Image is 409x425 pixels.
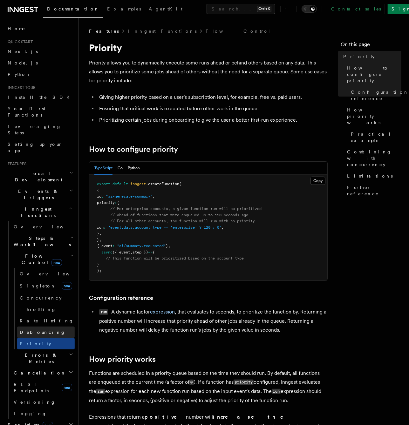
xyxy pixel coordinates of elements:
h1: Priority [89,42,328,53]
a: Priority [341,51,401,62]
span: // For enterprise accounts, a given function run will be prioritized [110,206,262,211]
span: Configuration reference [351,89,409,102]
a: Python [5,69,75,80]
a: Logging [11,408,75,419]
span: // ahead of functions that were enqueued up to 120 seconds ago. [110,213,250,217]
span: Install the SDK [8,95,73,100]
button: Inngest Functions [5,203,75,221]
a: Node.js [5,57,75,69]
span: async [101,250,112,254]
span: Errors & Retries [11,352,69,365]
span: "event.data.account_type == 'enterprise' ? 120 : 0" [108,225,222,230]
span: ( [179,182,181,186]
a: AgentKit [145,2,186,17]
a: Install the SDK [5,91,75,103]
li: Ensuring that critical work is executed before other work in the queue. [97,104,328,113]
button: Errors & Retries [11,349,75,367]
a: Configuration reference [89,293,153,302]
li: Prioritizing certain jobs during onboarding to give the user a better first-run experience. [97,116,328,125]
span: Next.js [8,49,38,54]
span: , [168,244,170,248]
span: id [97,194,101,199]
a: Versioning [11,396,75,408]
span: } [97,231,99,236]
span: new [62,384,72,391]
span: , [153,194,155,199]
span: : [115,200,117,205]
span: { [97,188,99,192]
span: Debouncing [20,330,65,335]
code: run [96,389,105,394]
span: Your first Functions [8,106,45,118]
a: Priority [17,338,75,349]
button: Local Development [5,168,75,186]
span: export [97,182,110,186]
span: , [222,225,224,230]
button: Go [118,162,123,175]
span: ({ event [112,250,130,254]
span: Documentation [47,6,99,11]
span: : [104,225,106,230]
a: Combining with concurrency [344,146,401,170]
span: Concurrency [20,295,62,300]
span: Python [8,72,31,77]
span: // For all other accounts, the function will run with no priority. [110,219,257,223]
button: Python [128,162,140,175]
span: { [153,250,155,254]
a: Home [5,23,75,34]
span: Quick start [5,39,33,44]
span: new [62,282,72,290]
span: Node.js [8,60,38,65]
span: "ai-generate-summary" [106,194,153,199]
p: Priority allows you to dynamically execute some runs ahead or behind others based on any data. Th... [89,58,328,85]
a: Configuration reference [348,86,401,104]
span: Combining with concurrency [347,149,401,168]
a: Inngest Functions [128,28,197,34]
code: run [272,389,281,394]
li: Giving higher priority based on a user's subscription level, for example, free vs. paid users. [97,93,328,102]
a: Setting up your app [5,138,75,156]
span: "ai/summary.requested" [117,244,166,248]
span: step }) [133,250,148,254]
span: Features [5,161,26,166]
a: How to configure priority [344,62,401,86]
span: Inngest Functions [5,206,69,219]
span: Priority [20,341,51,346]
button: Steps & Workflows [11,233,75,250]
span: new [51,259,62,266]
a: Next.js [5,46,75,57]
span: priority [97,200,115,205]
span: How priority works [347,107,401,126]
span: Steps & Workflows [11,235,71,248]
button: TypeScript [94,162,112,175]
span: Events & Triggers [5,188,69,201]
kbd: Ctrl+K [257,6,271,12]
span: Home [8,25,25,32]
span: } [97,262,99,267]
span: , [99,231,101,236]
button: Cancellation [11,367,75,379]
a: Debouncing [17,327,75,338]
span: Further reference [347,184,401,197]
span: => [148,250,153,254]
span: run [97,225,104,230]
strong: positive [145,414,186,420]
span: REST Endpoints [14,382,49,393]
button: Flow Controlnew [11,250,75,268]
a: Throttling [17,304,75,315]
span: Overview [20,271,85,276]
span: Practical example [351,131,401,144]
span: Inngest tour [5,85,36,90]
a: Overview [11,221,75,233]
code: priority [234,380,254,385]
span: Setting up your app [8,142,62,153]
button: Search...Ctrl+K [207,4,275,14]
p: Functions are scheduled in a priority queue based on the time they should run. By default, all fu... [89,369,328,405]
a: Rate limiting [17,315,75,327]
a: expression [150,309,175,315]
a: Concurrency [17,292,75,304]
span: Priority [343,53,375,60]
a: Practical example [348,128,401,146]
span: Versioning [14,400,56,405]
a: Singletonnew [17,280,75,292]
